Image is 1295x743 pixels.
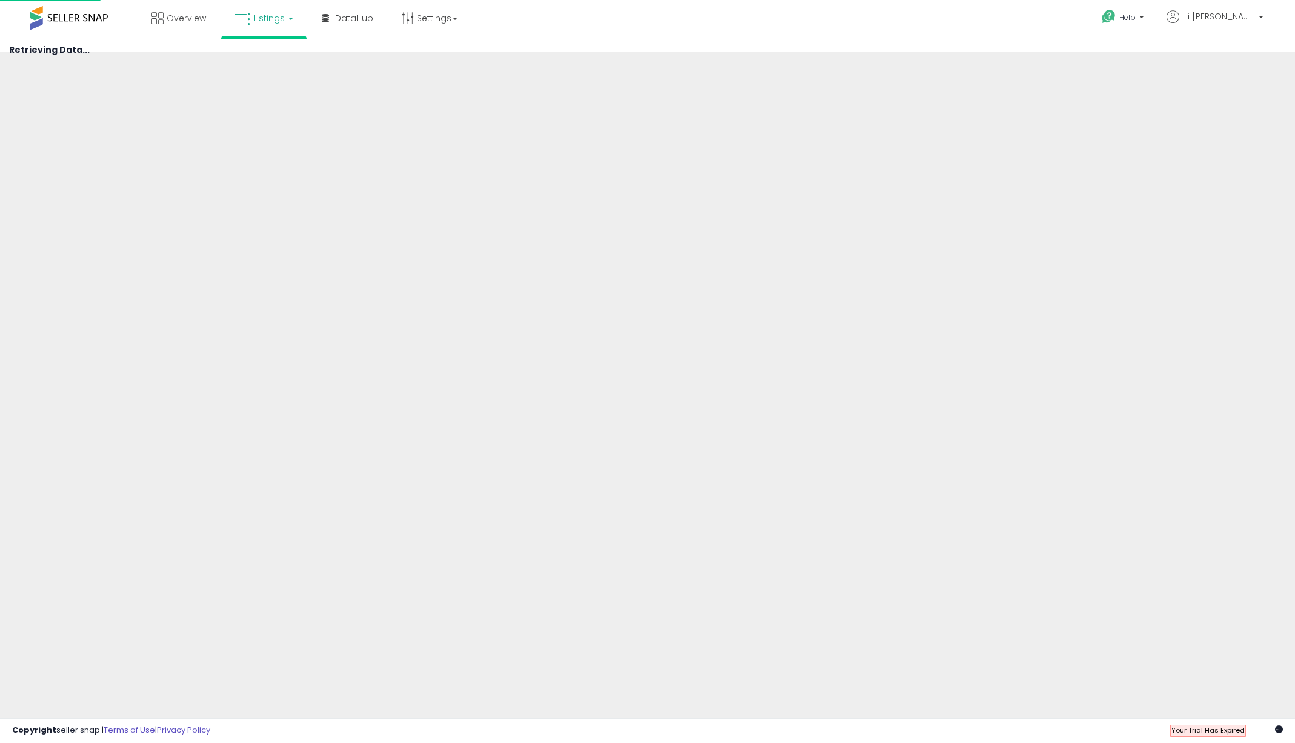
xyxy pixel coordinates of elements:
[1182,10,1255,22] span: Hi [PERSON_NAME]
[253,12,285,24] span: Listings
[9,45,1286,55] h4: Retrieving Data...
[335,12,373,24] span: DataHub
[1167,10,1263,38] a: Hi [PERSON_NAME]
[167,12,206,24] span: Overview
[1119,12,1136,22] span: Help
[1101,9,1116,24] i: Get Help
